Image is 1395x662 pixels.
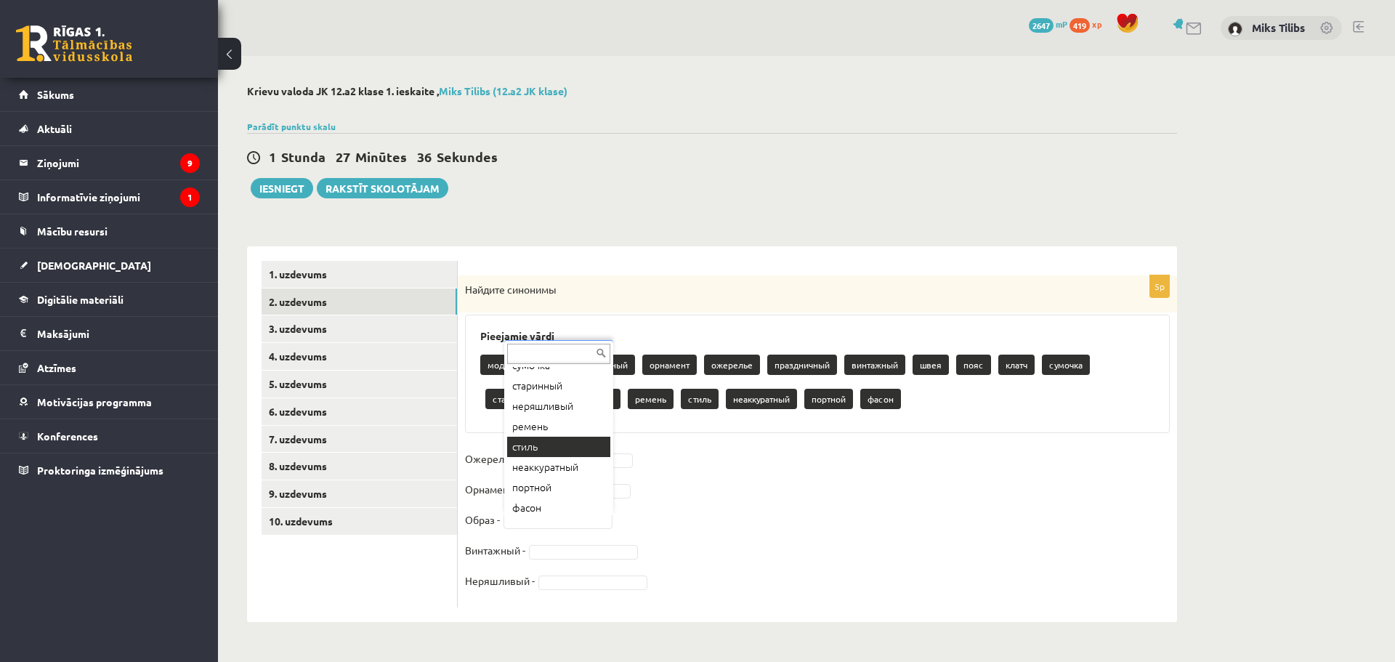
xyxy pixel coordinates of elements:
div: портной [507,477,610,498]
div: неряшливый [507,396,610,416]
div: неаккуратный [507,457,610,477]
div: старинный [507,376,610,396]
div: фасон [507,498,610,518]
div: стиль [507,437,610,457]
div: ремень [507,416,610,437]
